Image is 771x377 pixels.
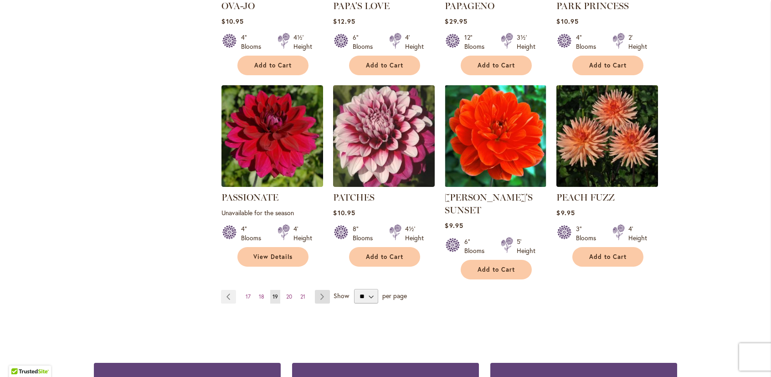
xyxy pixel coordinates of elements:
[298,290,308,304] a: 21
[272,293,278,300] span: 19
[445,180,546,189] a: PATRICIA ANN'S SUNSET
[221,208,323,217] p: Unavailable for the season
[478,62,515,69] span: Add to Cart
[556,0,629,11] a: PARK PRINCESS
[333,192,375,203] a: PATCHES
[237,247,308,267] a: View Details
[556,208,575,217] span: $9.95
[293,224,312,243] div: 4' Height
[461,260,532,279] button: Add to Cart
[461,56,532,75] button: Add to Cart
[445,192,533,216] a: [PERSON_NAME]'S SUNSET
[286,293,292,300] span: 20
[333,180,435,189] a: Patches
[349,56,420,75] button: Add to Cart
[572,56,643,75] button: Add to Cart
[333,0,390,11] a: PAPA'S LOVE
[445,0,494,11] a: PAPAGENO
[7,345,32,370] iframe: Launch Accessibility Center
[333,208,355,217] span: $10.95
[556,17,578,26] span: $10.95
[576,224,601,243] div: 3" Blooms
[221,85,323,187] img: PASSIONATE
[221,17,243,26] span: $10.95
[405,33,424,51] div: 4' Height
[382,291,407,300] span: per page
[349,247,420,267] button: Add to Cart
[243,290,253,304] a: 17
[445,85,546,187] img: PATRICIA ANN'S SUNSET
[333,85,435,187] img: Patches
[576,33,601,51] div: 4" Blooms
[445,17,467,26] span: $29.95
[445,221,463,230] span: $9.95
[253,253,293,261] span: View Details
[628,224,647,243] div: 4' Height
[241,224,267,243] div: 4" Blooms
[366,253,403,261] span: Add to Cart
[333,17,355,26] span: $12.95
[221,180,323,189] a: PASSIONATE
[353,224,378,243] div: 8" Blooms
[284,290,294,304] a: 20
[293,33,312,51] div: 4½' Height
[259,293,264,300] span: 18
[464,237,490,255] div: 6" Blooms
[300,293,305,300] span: 21
[572,247,643,267] button: Add to Cart
[589,62,627,69] span: Add to Cart
[237,56,308,75] button: Add to Cart
[221,192,278,203] a: PASSIONATE
[556,180,658,189] a: PEACH FUZZ
[254,62,292,69] span: Add to Cart
[478,266,515,274] span: Add to Cart
[517,237,535,255] div: 5' Height
[628,33,647,51] div: 2' Height
[556,192,615,203] a: PEACH FUZZ
[405,224,424,243] div: 4½' Height
[257,290,267,304] a: 18
[334,291,349,300] span: Show
[246,293,251,300] span: 17
[241,33,267,51] div: 4" Blooms
[366,62,403,69] span: Add to Cart
[556,85,658,187] img: PEACH FUZZ
[464,33,490,51] div: 12" Blooms
[517,33,535,51] div: 3½' Height
[589,253,627,261] span: Add to Cart
[353,33,378,51] div: 6" Blooms
[221,0,255,11] a: OVA-JO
